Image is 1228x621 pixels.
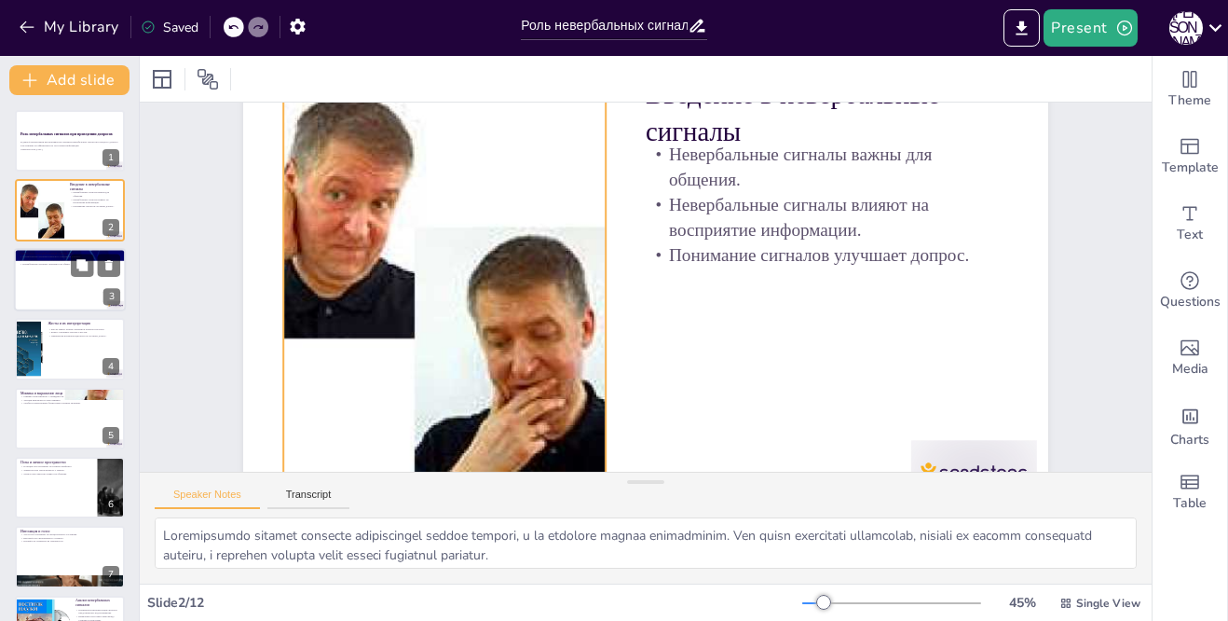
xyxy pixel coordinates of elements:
p: Закрытая поза сигнализирует о защите. [20,468,92,472]
button: Export to PowerPoint [1003,9,1040,47]
div: Add a table [1153,459,1227,526]
p: Высокий тон сигнализирует о тревоге. [20,536,119,540]
button: Speaker Notes [155,489,260,509]
span: Media [1172,359,1208,379]
p: Невербальные сигналы указывают на обман. [20,262,120,266]
div: 3 [103,288,120,305]
p: Личное пространство влияет на общение. [20,472,92,476]
span: Charts [1170,430,1209,450]
p: Невербальные сигналы влияют на восприятие информации. [70,198,119,204]
div: 2 [15,179,125,241]
span: Questions [1160,292,1221,312]
button: Add slide [9,65,130,95]
div: Add images, graphics, shapes or video [1153,324,1227,392]
p: Позы и личное пространство [20,460,92,465]
p: В данной презентации рассматривается значение невербальных сигналов в процессе допроса и их влиян... [20,141,119,147]
p: Значение невербальных сигналов [20,251,120,256]
div: 1 [102,149,119,166]
div: Layout [147,64,177,94]
button: My Library [14,12,127,42]
strong: Роль невербальных сигналов при проведении допросов [20,132,113,136]
div: 4 [102,358,119,375]
div: Change the overall theme [1153,56,1227,123]
p: Невербальные сигналы снижают уровень стресса. [20,258,120,262]
span: Template [1162,158,1219,178]
button: З [PERSON_NAME] [1169,9,1203,47]
p: Правильная интерпретация сигналов предотвращает недопонимание. [75,608,119,614]
p: Невербальные сигналы важны для общения. [70,190,119,197]
input: Insert title [521,12,688,39]
button: Delete Slide [98,254,120,276]
p: Невербальные сигналы помогают установить доверие. [20,255,120,259]
p: Мимика сигнализирует о правдивости. [20,394,119,398]
p: Понимание сигналов улучшает допрос. [70,204,119,208]
p: Generated with [URL] [20,147,119,151]
div: 5 [15,388,125,449]
div: 1 [15,110,125,172]
textarea: Loremipsumdo sitamet consecte adipiscingel seddoe tempori, u la etdolore magnaa enimadminim. Ven ... [155,517,1137,569]
div: Add text boxes [1153,190,1227,257]
p: Тон голоса указывает на эмоциональное состояние. [20,533,119,537]
p: Жесты и их интерпретация [48,321,119,326]
p: Интонация и голос [20,529,119,534]
div: 7 [15,526,125,587]
div: 7 [102,566,119,583]
span: Text [1177,225,1203,245]
div: 5 [102,427,119,444]
div: Add charts and graphs [1153,392,1227,459]
div: Slide 2 / 12 [147,594,802,612]
p: Правильная интерпретация жестов улучшает допрос. [48,335,119,338]
div: Get real-time input from your audience [1153,257,1227,324]
p: Эмоции выражаются через мимику. [20,398,119,402]
p: Позиция тела указывает на уровень комфорта. [20,465,92,469]
p: Выявление несоответствий между словами и сигналами. [75,614,119,621]
div: Add ready made slides [1153,123,1227,190]
span: Position [197,68,219,90]
div: 3 [14,248,126,311]
p: Улыбка и нахмуренные брови имеют разные значения. [20,401,119,405]
div: 4 [15,318,125,379]
div: Saved [141,19,198,36]
button: Present [1044,9,1137,47]
p: Жесты имеют разные значения в разных культурах. [48,327,119,331]
span: Theme [1168,90,1211,111]
button: Duplicate Slide [71,254,93,276]
button: Transcript [267,489,350,509]
p: Введение в невербальные сигналы [70,181,119,191]
p: Важно учитывать контекст жестов. [48,331,119,335]
span: Single View [1076,596,1140,611]
span: Table [1173,493,1207,514]
p: Анализ невербальных сигналов [75,598,119,608]
div: 6 [102,496,119,513]
div: 45 % [1000,594,1044,612]
p: Низкий тон указывает на уверенность. [20,540,119,544]
div: 6 [15,457,125,518]
p: Мимика и выражение лица [20,390,119,395]
div: 2 [102,219,119,236]
div: З [PERSON_NAME] [1169,11,1203,45]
